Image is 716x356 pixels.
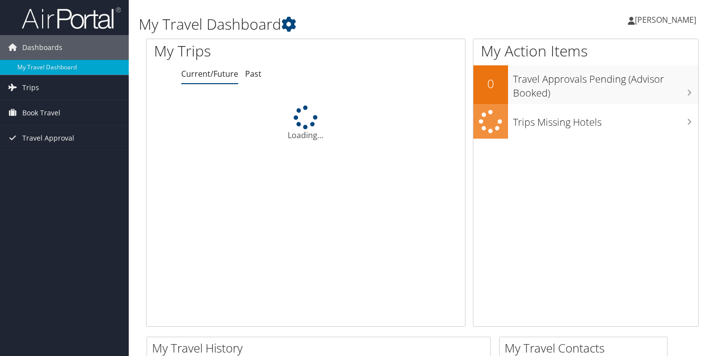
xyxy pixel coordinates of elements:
span: Travel Approval [22,126,74,151]
a: [PERSON_NAME] [628,5,706,35]
a: 0Travel Approvals Pending (Advisor Booked) [473,65,698,103]
h1: My Trips [154,41,325,61]
span: [PERSON_NAME] [635,14,696,25]
h2: 0 [473,75,508,92]
a: Past [245,68,261,79]
h3: Travel Approvals Pending (Advisor Booked) [513,67,698,100]
span: Book Travel [22,101,60,125]
img: airportal-logo.png [22,6,121,30]
span: Dashboards [22,35,62,60]
h1: My Action Items [473,41,698,61]
h3: Trips Missing Hotels [513,110,698,129]
h1: My Travel Dashboard [139,14,517,35]
span: Trips [22,75,39,100]
div: Loading... [147,105,465,141]
a: Current/Future [181,68,238,79]
a: Trips Missing Hotels [473,104,698,139]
